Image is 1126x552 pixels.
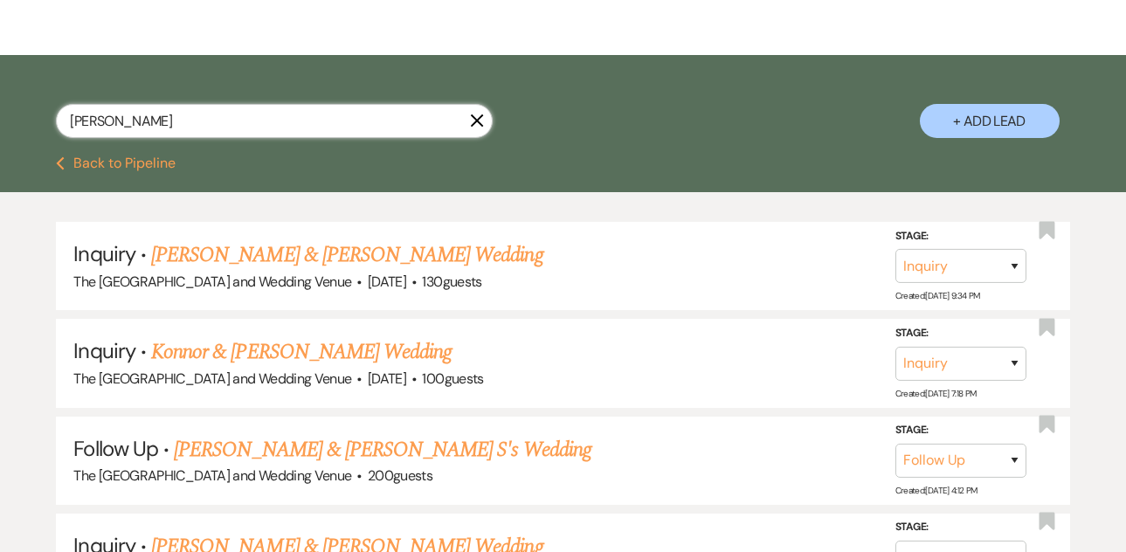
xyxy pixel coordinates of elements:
span: The [GEOGRAPHIC_DATA] and Wedding Venue [73,273,351,291]
label: Stage: [895,227,1026,246]
span: 130 guests [422,273,481,291]
span: Follow Up [73,435,157,462]
span: Created: [DATE] 9:34 PM [895,290,980,301]
a: [PERSON_NAME] & [PERSON_NAME] S's Wedding [174,434,591,466]
a: Konnor & [PERSON_NAME] Wedding [151,336,452,368]
label: Stage: [895,421,1026,440]
span: [DATE] [368,273,406,291]
span: [DATE] [368,369,406,388]
button: + Add Lead [920,104,1060,138]
a: [PERSON_NAME] & [PERSON_NAME] Wedding [151,239,542,271]
button: Back to Pipeline [56,156,176,170]
span: 200 guests [368,466,432,485]
span: Inquiry [73,240,135,267]
span: The [GEOGRAPHIC_DATA] and Wedding Venue [73,369,351,388]
label: Stage: [895,518,1026,537]
span: The [GEOGRAPHIC_DATA] and Wedding Venue [73,466,351,485]
label: Stage: [895,324,1026,343]
span: Created: [DATE] 7:18 PM [895,388,977,399]
span: 100 guests [422,369,483,388]
span: Inquiry [73,337,135,364]
input: Search by name, event date, email address or phone number [56,104,493,138]
span: Created: [DATE] 4:12 PM [895,485,977,496]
